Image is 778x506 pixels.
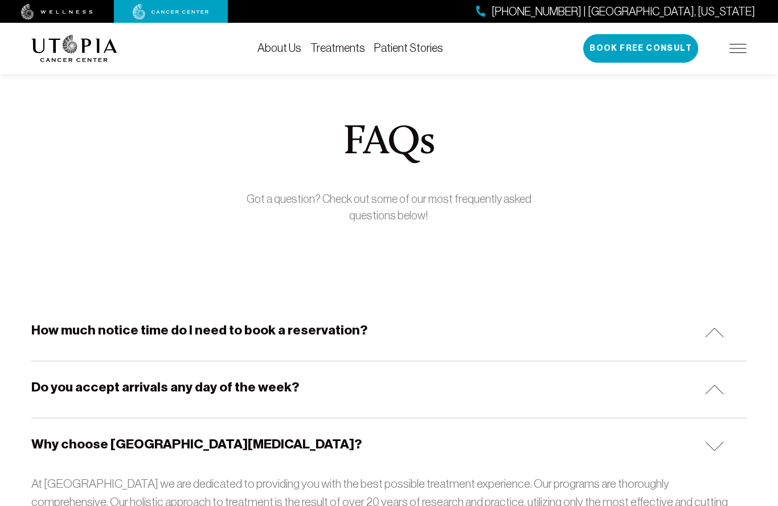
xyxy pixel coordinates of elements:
a: Patient Stories [374,42,443,54]
a: [PHONE_NUMBER] | [GEOGRAPHIC_DATA], [US_STATE] [476,3,755,20]
img: logo [31,35,117,62]
h5: How much notice time do I need to book a reservation? [31,321,367,339]
a: Treatments [310,42,365,54]
h5: Do you accept arrivals any day of the week? [31,378,299,396]
h1: FAQs [244,123,534,164]
a: About Us [257,42,301,54]
img: cancer center [133,4,209,20]
img: icon-hamburger [730,44,747,53]
h5: Why choose [GEOGRAPHIC_DATA][MEDICAL_DATA]? [31,435,362,453]
span: [PHONE_NUMBER] | [GEOGRAPHIC_DATA], [US_STATE] [492,3,755,20]
p: Got a question? Check out some of our most frequently asked questions below! [244,191,534,224]
img: wellness [21,4,93,20]
button: Book Free Consult [583,34,698,63]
